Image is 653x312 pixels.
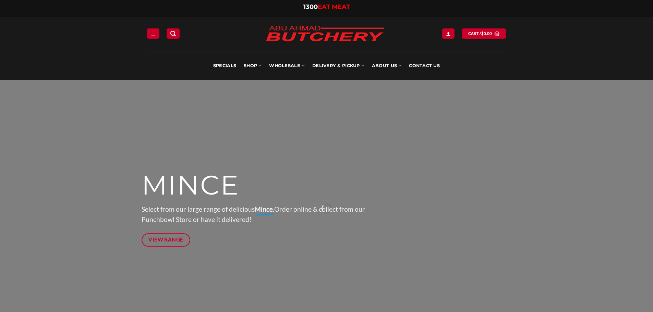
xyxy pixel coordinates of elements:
[468,30,492,37] span: Cart /
[147,28,159,38] a: Menu
[462,28,506,38] a: View cart
[244,51,262,80] a: SHOP
[142,205,365,224] span: Select from our large range of delicious Order online & collect from our Punchbowl Store or have ...
[213,51,236,80] a: Specials
[481,31,492,36] bdi: 0.00
[372,51,401,80] a: About Us
[303,3,318,11] span: 1300
[255,205,274,213] strong: Mince.
[269,51,305,80] a: Wholesale
[481,30,484,37] span: $
[142,233,191,247] a: View Range
[442,28,455,38] a: Login
[303,3,350,11] a: 1300EAT MEAT
[312,51,364,80] a: Delivery & Pickup
[148,235,183,244] span: View Range
[167,28,180,38] a: Search
[142,169,239,202] span: MINCE
[260,21,390,47] img: Abu Ahmad Butchery
[318,3,350,11] span: EAT MEAT
[409,51,440,80] a: Contact Us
